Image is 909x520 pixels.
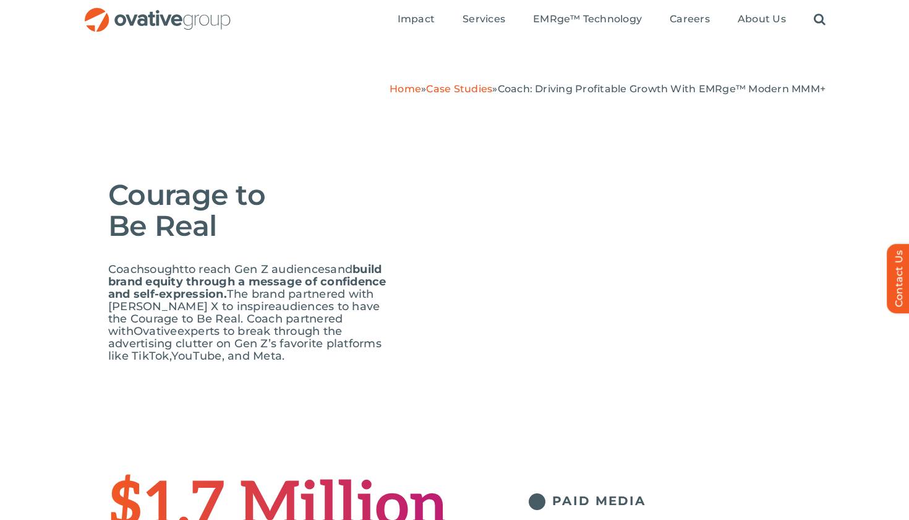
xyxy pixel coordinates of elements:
a: Services [463,13,505,27]
a: Home [390,83,421,95]
img: x-scaled-1.png [411,114,850,431]
span: YouTube, and M [171,349,263,363]
span: experts to break through the advertising clutter on Gen Z’s favorite platforms like TikTok, [108,324,382,363]
span: Coach: Driving Profitable Growth With EMRge™ Modern MMM+ [498,83,826,95]
span: Coach [108,262,144,276]
a: EMRge™ Technology [533,13,642,27]
span: » » [390,83,826,95]
span: Impact [398,13,435,25]
span: to reach Gen Z audiences [184,262,331,276]
span: sought [144,262,184,276]
span: ta [271,349,282,363]
a: About Us [738,13,786,27]
a: Search [814,13,826,27]
span: The brand partnered with [PERSON_NAME] X to inspire [108,287,374,313]
a: OG_Full_horizontal_RGB [83,6,232,18]
span: About Us [738,13,786,25]
span: e [263,349,270,363]
a: Careers [670,13,710,27]
strong: build brand equity through a message of confidence and self-expression. [108,262,386,301]
span: audiences to have the Courage to Be Real. Coach partnered with [108,300,380,338]
img: Site – Case Study Logos [108,114,251,155]
a: Case Studies [426,83,492,95]
span: Courage to [108,177,265,212]
span: . [282,349,284,363]
a: Impact [398,13,435,27]
h5: PAID MEDIA [552,493,850,508]
span: Ovative [134,324,177,338]
span: Be Real [108,208,216,243]
span: Careers [670,13,710,25]
span: Services [463,13,505,25]
span: EMRge™ Technology [533,13,642,25]
span: and [108,262,386,301]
